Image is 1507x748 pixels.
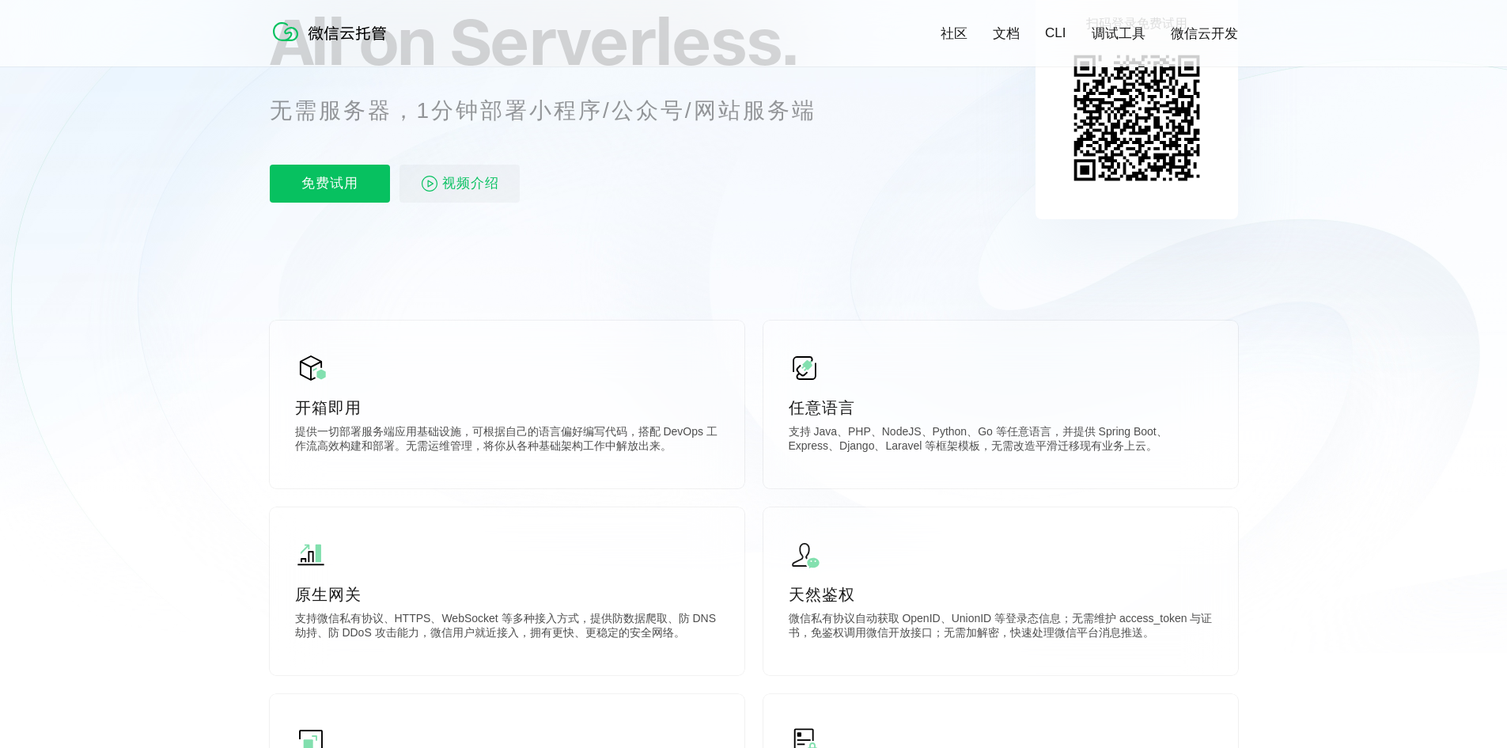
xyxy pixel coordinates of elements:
[442,165,499,203] span: 视频介绍
[270,36,396,50] a: 微信云托管
[295,425,719,457] p: 提供一切部署服务端应用基础设施，可根据自己的语言偏好编写代码，搭配 DevOps 工作流高效构建和部署。无需运维管理，将你从各种基础架构工作中解放出来。
[270,165,390,203] p: 免费试用
[1171,25,1238,43] a: 微信云开发
[789,583,1213,606] p: 天然鉴权
[941,25,967,43] a: 社区
[1045,25,1066,41] a: CLI
[270,16,396,47] img: 微信云托管
[789,425,1213,457] p: 支持 Java、PHP、NodeJS、Python、Go 等任意语言，并提供 Spring Boot、Express、Django、Laravel 等框架模板，无需改造平滑迁移现有业务上云。
[420,174,439,193] img: video_play.svg
[295,583,719,606] p: 原生网关
[789,612,1213,644] p: 微信私有协议自动获取 OpenID、UnionID 等登录态信息；无需维护 access_token 与证书，免鉴权调用微信开放接口；无需加解密，快速处理微信平台消息推送。
[270,95,846,127] p: 无需服务器，1分钟部署小程序/公众号/网站服务端
[295,397,719,419] p: 开箱即用
[789,397,1213,419] p: 任意语言
[295,612,719,644] p: 支持微信私有协议、HTTPS、WebSocket 等多种接入方式，提供防数据爬取、防 DNS 劫持、防 DDoS 攻击能力，微信用户就近接入，拥有更快、更稳定的安全网络。
[993,25,1020,43] a: 文档
[1092,25,1145,43] a: 调试工具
